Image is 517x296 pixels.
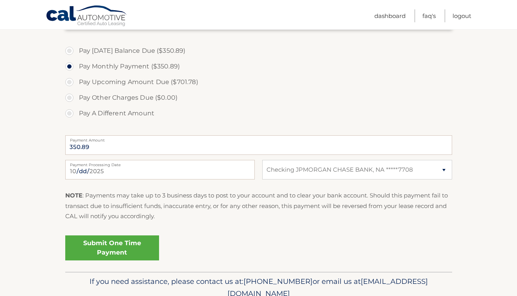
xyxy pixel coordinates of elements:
[422,9,436,22] a: FAQ's
[65,160,255,179] input: Payment Date
[243,277,313,286] span: [PHONE_NUMBER]
[65,59,452,74] label: Pay Monthly Payment ($350.89)
[65,160,255,166] label: Payment Processing Date
[46,5,128,28] a: Cal Automotive
[65,135,452,142] label: Payment Amount
[453,9,471,22] a: Logout
[65,235,159,260] a: Submit One Time Payment
[65,192,82,199] strong: NOTE
[65,90,452,106] label: Pay Other Charges Due ($0.00)
[65,135,452,155] input: Payment Amount
[65,43,452,59] label: Pay [DATE] Balance Due ($350.89)
[65,106,452,121] label: Pay A Different Amount
[374,9,406,22] a: Dashboard
[65,190,452,221] p: : Payments may take up to 3 business days to post to your account and to clear your bank account....
[65,74,452,90] label: Pay Upcoming Amount Due ($701.78)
